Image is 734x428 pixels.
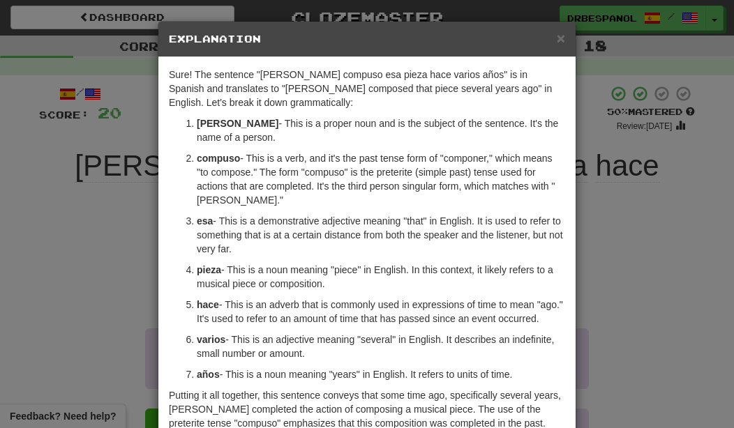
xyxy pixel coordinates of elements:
[197,369,220,380] strong: años
[197,153,240,164] strong: compuso
[197,215,213,227] strong: esa
[197,118,278,129] strong: [PERSON_NAME]
[197,263,565,291] p: - This is a noun meaning "piece" in English. In this context, it likely refers to a musical piece...
[197,298,565,326] p: - This is an adverb that is commonly used in expressions of time to mean "ago." It's used to refe...
[169,32,565,46] h5: Explanation
[197,299,219,310] strong: hace
[197,367,565,381] p: - This is a noun meaning "years" in English. It refers to units of time.
[197,264,221,275] strong: pieza
[197,214,565,256] p: - This is a demonstrative adjective meaning "that" in English. It is used to refer to something t...
[197,333,565,360] p: - This is an adjective meaning "several" in English. It describes an indefinite, small number or ...
[197,116,565,144] p: - This is a proper noun and is the subject of the sentence. It's the name of a person.
[557,30,565,46] span: ×
[197,151,565,207] p: - This is a verb, and it's the past tense form of "componer," which means "to compose." The form ...
[197,334,225,345] strong: varios
[557,31,565,45] button: Close
[169,68,565,109] p: Sure! The sentence "[PERSON_NAME] compuso esa pieza hace varios años" is in Spanish and translate...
